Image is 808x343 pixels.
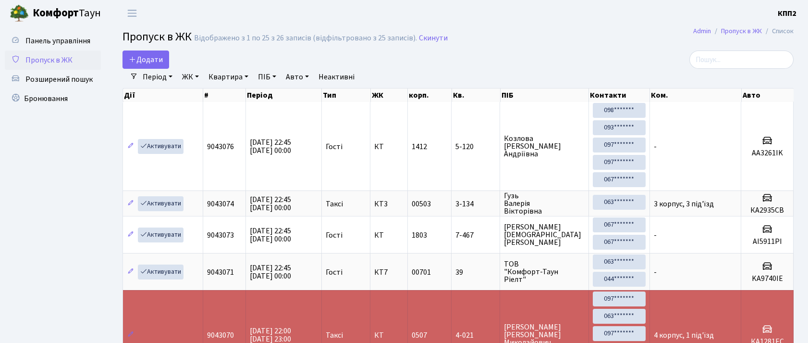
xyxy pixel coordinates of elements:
span: Розширений пошук [25,74,93,85]
span: 4 корпус, 1 під'їзд [654,330,714,341]
span: Козлова [PERSON_NAME] Андріївна [504,135,585,158]
input: Пошук... [689,51,794,69]
a: Розширений пошук [5,70,101,89]
img: logo.png [10,4,29,23]
span: Панель управління [25,36,90,46]
span: 00701 [412,267,431,278]
th: # [203,89,246,102]
a: КПП2 [778,8,796,19]
th: ПІБ [501,89,589,102]
span: 0507 [412,330,427,341]
span: Додати [129,54,163,65]
div: Відображено з 1 по 25 з 26 записів (відфільтровано з 25 записів). [194,34,417,43]
span: ТОВ "Комфорт-Таун Ріелт" [504,260,585,283]
span: Таксі [326,331,343,339]
span: КТ [374,231,404,239]
th: Авто [742,89,794,102]
span: 00503 [412,199,431,209]
span: [DATE] 22:45 [DATE] 00:00 [250,263,291,281]
span: 4-021 [455,331,496,339]
span: - [654,267,657,278]
span: 9043071 [207,267,234,278]
a: Активувати [138,196,184,211]
span: Гузь Валерія Вікторівна [504,192,585,215]
span: Пропуск в ЖК [25,55,73,65]
th: Ком. [650,89,742,102]
a: ПІБ [254,69,280,85]
span: КТ [374,143,404,151]
a: Admin [693,26,711,36]
a: Активувати [138,139,184,154]
span: 1412 [412,141,427,152]
a: Панель управління [5,31,101,51]
button: Переключити навігацію [120,5,144,21]
a: Бронювання [5,89,101,108]
th: Кв. [452,89,501,102]
span: КТ3 [374,200,404,208]
a: ЖК [178,69,203,85]
span: [PERSON_NAME] [DEMOGRAPHIC_DATA] [PERSON_NAME] [504,223,585,246]
span: - [654,230,657,241]
span: [DATE] 22:45 [DATE] 00:00 [250,194,291,213]
span: Бронювання [24,93,68,104]
span: Гості [326,268,343,276]
span: - [654,141,657,152]
th: ЖК [371,89,408,102]
nav: breadcrumb [679,21,808,41]
a: Скинути [419,34,448,43]
span: 9043076 [207,141,234,152]
th: Контакти [589,89,650,102]
span: 9043073 [207,230,234,241]
th: Тип [322,89,371,102]
span: Гості [326,143,343,151]
a: Неактивні [315,69,358,85]
span: Таун [33,5,101,22]
h5: АІ5911РІ [745,237,789,246]
span: Таксі [326,200,343,208]
span: КТ [374,331,404,339]
span: 3 корпус, 3 під'їзд [654,199,714,209]
span: 39 [455,268,496,276]
a: Квартира [205,69,252,85]
h5: КА2935СВ [745,206,789,215]
a: Період [139,69,176,85]
span: [DATE] 22:45 [DATE] 00:00 [250,226,291,244]
b: Комфорт [33,5,79,21]
a: Додати [122,51,169,69]
span: 9043074 [207,199,234,209]
span: Гості [326,231,343,239]
h5: KA9740IE [745,274,789,283]
span: 9043070 [207,330,234,341]
span: 7-467 [455,231,496,239]
h5: AA3261IK [745,149,789,158]
span: 3-134 [455,200,496,208]
a: Пропуск в ЖК [5,51,101,70]
li: Список [762,26,794,37]
span: 1803 [412,230,427,241]
span: КТ7 [374,268,404,276]
th: корп. [408,89,452,102]
a: Активувати [138,265,184,279]
span: [DATE] 22:45 [DATE] 00:00 [250,137,291,156]
a: Пропуск в ЖК [721,26,762,36]
span: 5-120 [455,143,496,151]
th: Дії [123,89,203,102]
a: Авто [282,69,313,85]
th: Період [246,89,322,102]
span: Пропуск в ЖК [122,28,192,45]
a: Активувати [138,228,184,242]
